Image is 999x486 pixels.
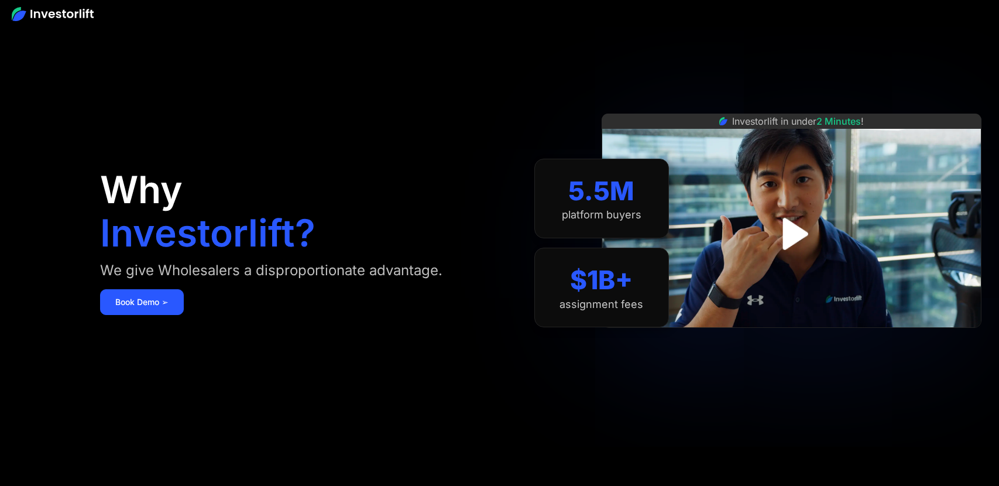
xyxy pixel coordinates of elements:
a: open lightbox [765,208,818,260]
span: 2 Minutes [816,115,861,127]
a: Book Demo ➢ [100,289,184,315]
div: 5.5M [568,176,634,207]
div: We give Wholesalers a disproportionate advantage. [100,261,442,280]
h1: Why [100,171,183,208]
div: Investorlift in under ! [732,114,864,128]
div: $1B+ [570,265,633,296]
div: assignment fees [559,298,643,311]
iframe: Customer reviews powered by Trustpilot [703,334,879,348]
h1: Investorlift? [100,214,315,252]
div: platform buyers [562,208,641,221]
